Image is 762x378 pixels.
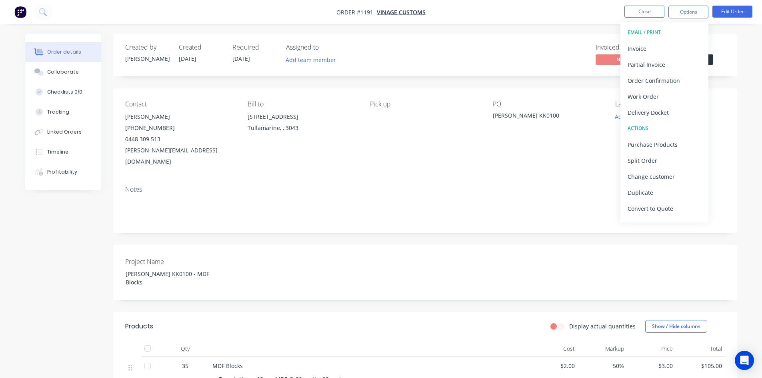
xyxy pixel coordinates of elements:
[25,102,101,122] button: Tracking
[712,6,752,18] button: Edit Order
[620,184,708,200] button: Duplicate
[125,145,235,167] div: [PERSON_NAME][EMAIL_ADDRESS][DOMAIN_NAME]
[628,75,701,86] div: Order Confirmation
[596,44,656,51] div: Invoiced
[125,54,169,63] div: [PERSON_NAME]
[179,44,223,51] div: Created
[493,100,602,108] div: PO
[628,155,701,166] div: Split Order
[620,136,708,152] button: Purchase Products
[212,362,243,370] span: MDF Blocks
[14,6,26,18] img: Factory
[125,44,169,51] div: Created by
[25,62,101,82] button: Collaborate
[25,42,101,62] button: Order details
[628,59,701,70] div: Partial Invoice
[628,91,701,102] div: Work Order
[161,341,209,357] div: Qty
[125,322,153,331] div: Products
[47,128,82,136] div: Linked Orders
[668,6,708,18] button: Options
[248,111,357,137] div: [STREET_ADDRESS]Tullamarine, , 3043
[125,111,235,167] div: [PERSON_NAME][PHONE_NUMBER]0448 309 513[PERSON_NAME][EMAIL_ADDRESS][DOMAIN_NAME]
[628,203,701,214] div: Convert to Quote
[286,44,366,51] div: Assigned to
[248,122,357,134] div: Tullamarine, , 3043
[620,152,708,168] button: Split Order
[493,111,593,122] div: [PERSON_NAME] KK0100
[179,55,196,62] span: [DATE]
[628,187,701,198] div: Duplicate
[47,168,77,176] div: Profitability
[232,55,250,62] span: [DATE]
[628,27,701,38] div: EMAIL / PRINT
[125,186,725,193] div: Notes
[125,122,235,134] div: [PHONE_NUMBER]
[248,100,357,108] div: Bill to
[25,122,101,142] button: Linked Orders
[529,341,578,357] div: Cost
[370,100,480,108] div: Pick up
[628,123,701,134] div: ACTIONS
[25,82,101,102] button: Checklists 0/0
[620,104,708,120] button: Delivery Docket
[47,108,69,116] div: Tracking
[125,100,235,108] div: Contact
[620,40,708,56] button: Invoice
[119,268,219,288] div: [PERSON_NAME] KK0100 - MDF Blocks
[620,56,708,72] button: Partial Invoice
[620,200,708,216] button: Convert to Quote
[286,54,340,65] button: Add team member
[628,139,701,150] div: Purchase Products
[628,43,701,54] div: Invoice
[336,8,377,16] span: Order #1191 -
[620,120,708,136] button: ACTIONS
[627,341,676,357] div: Price
[182,362,188,370] span: 35
[620,216,708,232] button: Archive
[630,362,673,370] span: $3.00
[248,111,357,122] div: [STREET_ADDRESS]
[679,362,722,370] span: $105.00
[581,362,624,370] span: 50%
[569,322,636,330] label: Display actual quantities
[628,219,701,230] div: Archive
[620,72,708,88] button: Order Confirmation
[578,341,627,357] div: Markup
[620,24,708,40] button: EMAIL / PRINT
[628,107,701,118] div: Delivery Docket
[377,8,426,16] a: Vinage Customs
[596,54,644,64] span: No
[611,111,648,122] button: Add labels
[47,148,68,156] div: Timeline
[25,162,101,182] button: Profitability
[125,111,235,122] div: [PERSON_NAME]
[615,100,725,108] div: Labels
[645,320,707,333] button: Show / Hide columns
[125,134,235,145] div: 0448 309 513
[735,351,754,370] div: Open Intercom Messenger
[47,48,81,56] div: Order details
[532,362,575,370] span: $2.00
[281,54,340,65] button: Add team member
[25,142,101,162] button: Timeline
[624,6,664,18] button: Close
[620,88,708,104] button: Work Order
[125,257,225,266] label: Project Name
[47,68,79,76] div: Collaborate
[676,341,725,357] div: Total
[628,171,701,182] div: Change customer
[47,88,82,96] div: Checklists 0/0
[620,168,708,184] button: Change customer
[232,44,276,51] div: Required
